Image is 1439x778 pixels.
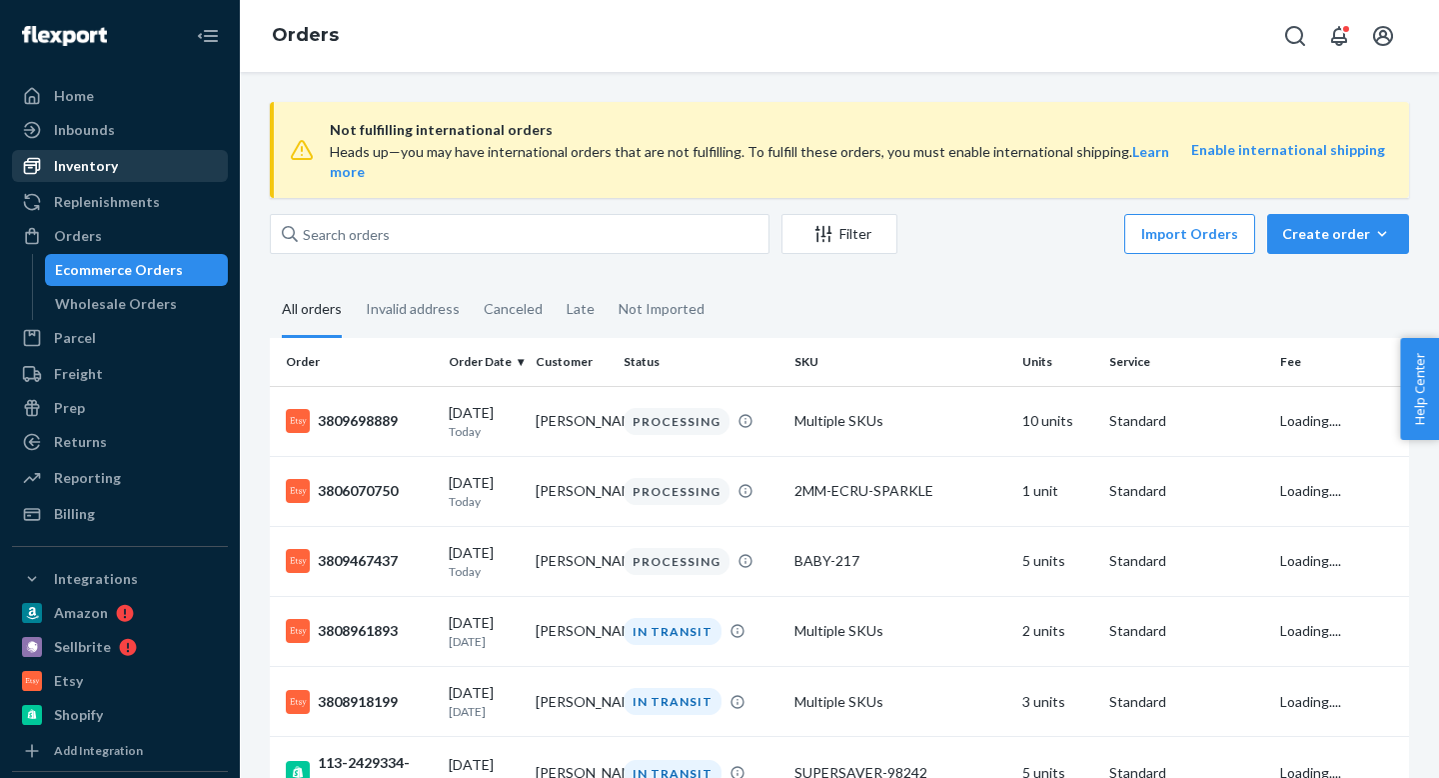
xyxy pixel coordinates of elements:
[330,143,1169,180] span: Heads up—you may have international orders that are not fulfilling. To fulfill these orders, you ...
[12,665,228,697] a: Etsy
[286,409,433,433] div: 3809698889
[1272,338,1409,386] th: Fee
[330,118,1191,142] span: Not fulfilling international orders
[786,338,1014,386] th: SKU
[624,618,721,645] div: IN TRANSIT
[282,283,342,338] div: All orders
[1109,551,1264,571] p: Standard
[366,283,460,335] div: Invalid address
[449,543,520,580] div: [DATE]
[54,637,111,657] div: Sellbrite
[12,358,228,390] a: Freight
[12,462,228,494] a: Reporting
[12,631,228,663] a: Sellbrite
[54,398,85,418] div: Prep
[272,24,339,46] a: Orders
[1272,526,1409,596] td: Loading....
[1275,16,1315,56] button: Open Search Box
[12,186,228,218] a: Replenishments
[786,596,1014,666] td: Multiple SKUs
[567,283,595,335] div: Late
[449,403,520,440] div: [DATE]
[786,667,1014,737] td: Multiple SKUs
[449,473,520,510] div: [DATE]
[1101,338,1272,386] th: Service
[54,328,96,348] div: Parcel
[54,86,94,106] div: Home
[55,294,177,314] div: Wholesale Orders
[286,619,433,643] div: 3808961893
[22,26,107,46] img: Flexport logo
[12,80,228,112] a: Home
[270,214,769,254] input: Search orders
[12,150,228,182] a: Inventory
[54,432,107,452] div: Returns
[624,408,729,435] div: PROCESSING
[188,16,228,56] button: Close Navigation
[12,220,228,252] a: Orders
[54,705,103,725] div: Shopify
[1272,667,1409,737] td: Loading....
[449,423,520,440] p: Today
[12,498,228,530] a: Billing
[270,338,441,386] th: Order
[12,392,228,424] a: Prep
[528,386,615,456] td: [PERSON_NAME]
[12,597,228,629] a: Amazon
[528,596,615,666] td: [PERSON_NAME]
[12,563,228,595] button: Integrations
[1400,338,1439,440] button: Help Center
[1014,386,1101,456] td: 10 units
[484,283,543,335] div: Canceled
[1014,667,1101,737] td: 3 units
[54,468,121,488] div: Reporting
[1109,692,1264,712] p: Standard
[619,283,705,335] div: Not Imported
[1109,481,1264,501] p: Standard
[54,671,83,691] div: Etsy
[1319,16,1359,56] button: Open notifications
[1014,596,1101,666] td: 2 units
[1014,456,1101,526] td: 1 unit
[536,353,607,370] div: Customer
[55,260,183,280] div: Ecommerce Orders
[449,613,520,650] div: [DATE]
[624,478,729,505] div: PROCESSING
[1272,596,1409,666] td: Loading....
[12,426,228,458] a: Returns
[1267,214,1409,254] button: Create order
[449,563,520,580] p: Today
[54,192,160,212] div: Replenishments
[12,699,228,731] a: Shopify
[449,683,520,720] div: [DATE]
[45,254,229,286] a: Ecommerce Orders
[1014,338,1101,386] th: Units
[54,364,103,384] div: Freight
[54,603,108,623] div: Amazon
[528,667,615,737] td: [PERSON_NAME]
[449,493,520,510] p: Today
[1014,526,1101,596] td: 5 units
[54,569,138,589] div: Integrations
[528,456,615,526] td: [PERSON_NAME]
[781,214,897,254] button: Filter
[624,548,729,575] div: PROCESSING
[1109,411,1264,431] p: Standard
[54,742,143,759] div: Add Integration
[449,703,520,720] p: [DATE]
[12,739,228,763] a: Add Integration
[54,120,115,140] div: Inbounds
[528,526,615,596] td: [PERSON_NAME]
[54,156,118,176] div: Inventory
[1272,456,1409,526] td: Loading....
[794,481,1006,501] div: 2MM-ECRU-SPARKLE
[45,288,229,320] a: Wholesale Orders
[1363,16,1403,56] button: Open account menu
[1191,141,1385,158] a: Enable international shipping
[12,114,228,146] a: Inbounds
[616,338,786,386] th: Status
[286,479,433,503] div: 3806070750
[1109,621,1264,641] p: Standard
[286,690,433,714] div: 3808918199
